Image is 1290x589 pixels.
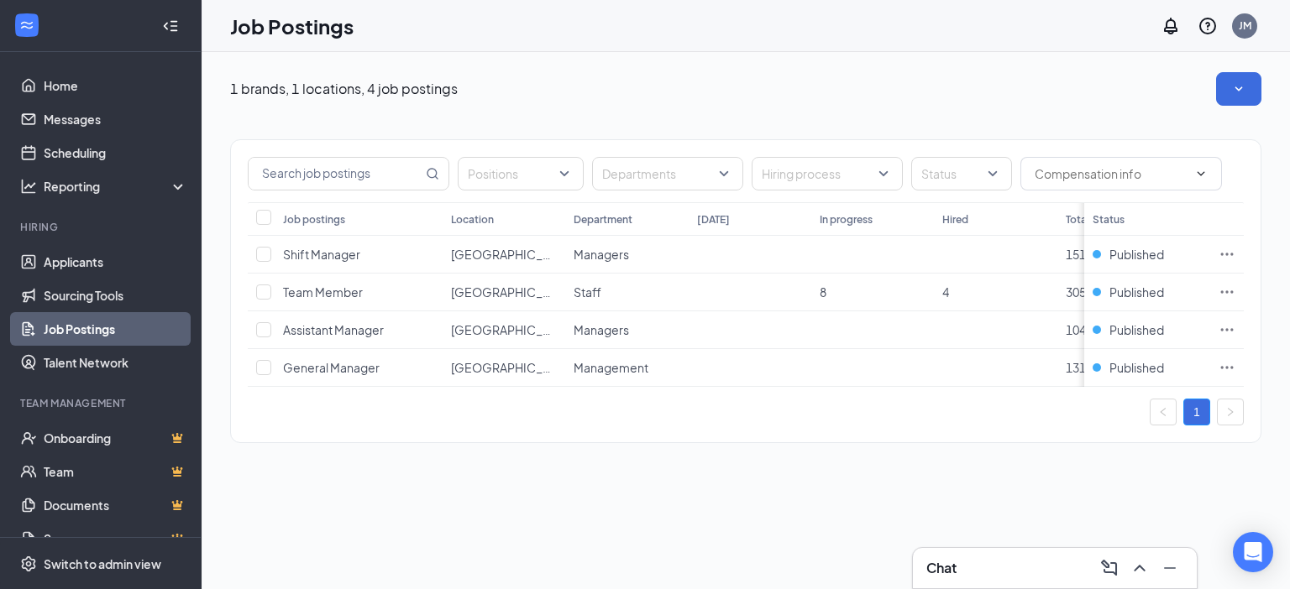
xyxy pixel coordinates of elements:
a: 1 [1184,399,1209,425]
button: left [1150,399,1177,425]
span: 8 [820,284,826,300]
div: Open Intercom Messenger [1233,532,1273,572]
span: 305 [1066,284,1086,300]
span: 131 [1066,360,1086,375]
li: Next Page [1217,399,1244,425]
span: Shift Manager [283,247,360,262]
svg: Collapse [162,18,179,34]
div: Hiring [20,220,184,234]
th: In progress [811,202,934,236]
svg: ChevronUp [1130,558,1150,578]
button: ComposeMessage [1096,555,1123,581]
span: 104 [1066,322,1086,337]
div: Team Management [20,396,184,410]
button: ChevronUp [1126,555,1153,581]
svg: ChevronDown [1194,167,1208,180]
a: Applicants [44,245,187,279]
svg: SmallChevronDown [1230,81,1247,97]
a: Job Postings [44,312,187,346]
svg: QuestionInfo [1198,16,1218,36]
div: JM [1239,18,1251,33]
svg: Ellipses [1219,284,1235,300]
span: Published [1109,284,1164,300]
span: [GEOGRAPHIC_DATA] [451,322,574,337]
h1: Job Postings [230,12,354,40]
span: Published [1109,359,1164,376]
svg: Minimize [1160,558,1180,578]
span: General Manager [283,360,380,375]
svg: Ellipses [1219,359,1235,376]
button: Minimize [1156,555,1183,581]
span: 151 [1066,247,1086,262]
span: left [1158,407,1168,417]
button: right [1217,399,1244,425]
svg: Ellipses [1219,321,1235,338]
span: Managers [574,322,629,337]
td: Managers [565,236,688,274]
a: TeamCrown [44,455,187,488]
span: 4 [942,284,949,300]
span: Managers [574,247,629,262]
span: [GEOGRAPHIC_DATA] [451,247,574,262]
span: right [1225,407,1235,417]
span: Published [1109,246,1164,263]
button: SmallChevronDown [1216,72,1261,106]
svg: MagnifyingGlass [426,167,439,180]
li: 1 [1183,399,1210,425]
svg: Notifications [1161,16,1181,36]
input: Search job postings [249,158,422,190]
td: Trenton [443,274,565,311]
p: 1 brands, 1 locations, 4 job postings [230,80,458,98]
span: Management [574,360,648,375]
span: Team Member [283,284,363,300]
svg: Ellipses [1219,246,1235,263]
a: Talent Network [44,346,187,379]
td: Management [565,349,688,387]
th: Hired [934,202,1057,236]
span: Staff [574,284,601,300]
h3: Chat [926,559,957,577]
span: Assistant Manager [283,322,384,337]
div: Reporting [44,178,188,195]
a: OnboardingCrown [44,421,187,455]
span: [GEOGRAPHIC_DATA] [451,284,574,300]
svg: Settings [20,555,37,572]
th: Status [1084,202,1210,236]
a: Messages [44,102,187,136]
th: [DATE] [689,202,811,236]
div: Job postings [283,212,345,227]
td: Staff [565,274,688,311]
a: DocumentsCrown [44,488,187,522]
td: Managers [565,311,688,349]
li: Previous Page [1150,399,1177,425]
a: SurveysCrown [44,522,187,555]
span: Published [1109,321,1164,338]
svg: ComposeMessage [1099,558,1120,578]
a: Scheduling [44,136,187,169]
span: [GEOGRAPHIC_DATA] [451,360,574,375]
td: Trenton [443,349,565,387]
div: Department [574,212,632,227]
th: Total [1057,202,1180,236]
div: Switch to admin view [44,555,161,572]
td: Trenton [443,311,565,349]
svg: Analysis [20,178,37,195]
svg: WorkstreamLogo [18,17,35,34]
a: Home [44,69,187,102]
div: Location [451,212,494,227]
td: Trenton [443,236,565,274]
a: Sourcing Tools [44,279,187,312]
input: Compensation info [1035,164,1188,183]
